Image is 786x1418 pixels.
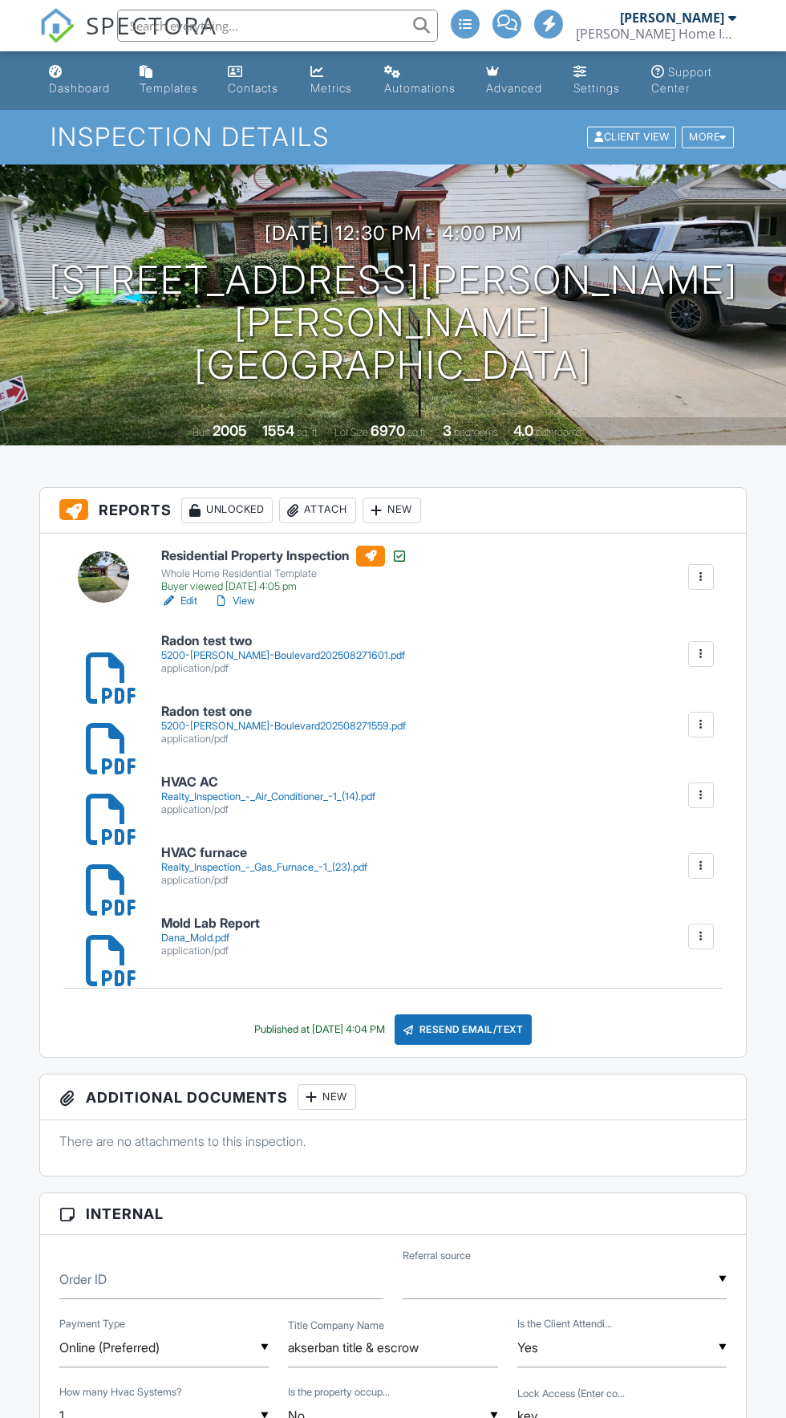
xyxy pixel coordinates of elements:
[161,775,375,816] a: HVAC AC Realty_Inspection_-_Air_Conditioner_-1_(14).pdf application/pdf
[480,58,554,104] a: Advanced
[443,422,452,439] div: 3
[378,58,467,104] a: Automations (Advanced)
[161,580,407,593] div: Buyer viewed [DATE] 4:05 pm
[26,259,760,386] h1: [STREET_ADDRESS][PERSON_NAME][PERSON_NAME] [GEOGRAPHIC_DATA]
[59,1270,107,1288] label: Order ID
[49,81,110,95] div: Dashboard
[86,8,217,42] span: SPECTORA
[213,593,255,609] a: View
[161,790,375,803] div: Realty_Inspection_-_Air_Conditioner_-1_(14).pdf
[161,662,405,675] div: application/pdf
[51,123,735,151] h1: Inspection Details
[304,58,365,104] a: Metrics
[161,705,406,719] h6: Radon test one
[587,127,676,148] div: Client View
[620,10,724,26] div: [PERSON_NAME]
[517,1386,625,1400] label: Lock Access (Enter code if not EKEY)
[517,1317,612,1331] label: Is the Client Attending a Walkthrough?
[363,498,421,523] div: New
[454,426,498,438] span: bedrooms
[288,1318,384,1332] label: Title Company Name
[161,945,260,957] div: application/pdf
[262,422,294,439] div: 1554
[140,81,198,95] div: Templates
[161,634,405,675] a: Radon test two 5200-[PERSON_NAME]-Boulevard202508271601.pdf application/pdf
[161,705,406,746] a: Radon test one 5200-[PERSON_NAME]-Boulevard202508271559.pdf application/pdf
[573,81,620,95] div: Settings
[192,426,210,438] span: Built
[161,720,406,733] div: 5200-[PERSON_NAME]-Boulevard202508271559.pdf
[213,422,247,439] div: 2005
[161,932,260,945] div: Dana_Mold.pdf
[513,422,533,439] div: 4.0
[407,426,427,438] span: sq.ft.
[161,593,197,609] a: Edit
[133,58,209,104] a: Templates
[181,498,273,523] div: Unlocked
[161,861,367,874] div: Realty_Inspection_-_Gas_Furnace_-1_(23).pdf
[576,26,736,42] div: Weber Home Inspections
[651,65,712,95] div: Support Center
[161,803,375,816] div: application/pdf
[254,1023,385,1036] div: Published at [DATE] 4:04 PM
[161,846,367,887] a: HVAC furnace Realty_Inspection_-_Gas_Furnace_-1_(23).pdf application/pdf
[161,916,260,957] a: Mold Lab Report Dana_Mold.pdf application/pdf
[161,546,407,567] h6: Residential Property Inspection
[567,58,632,104] a: Settings
[298,1084,356,1110] div: New
[40,488,746,534] h3: Reports
[297,426,319,438] span: sq. ft.
[228,81,278,95] div: Contacts
[40,1075,746,1120] h3: Additional Documents
[161,546,407,594] a: Residential Property Inspection Whole Home Residential Template Buyer viewed [DATE] 4:05 pm
[39,8,75,43] img: The Best Home Inspection Software - Spectora
[682,127,734,148] div: More
[486,81,542,95] div: Advanced
[279,498,356,523] div: Attach
[265,222,522,244] h3: [DATE] 12:30 pm - 4:00 pm
[334,426,368,438] span: Lot Size
[161,733,406,746] div: application/pdf
[161,846,367,860] h6: HVAC furnace
[310,81,352,95] div: Metrics
[288,1328,497,1367] input: Title Company Name
[585,130,680,142] a: Client View
[384,81,456,95] div: Automations
[43,58,120,104] a: Dashboard
[161,916,260,931] h6: Mold Lab Report
[59,1132,727,1150] p: There are no attachments to this inspection.
[59,1317,125,1331] label: Payment Type
[395,1014,533,1045] div: Resend Email/Text
[161,874,367,887] div: application/pdf
[161,775,375,790] h6: HVAC AC
[40,1193,746,1235] h3: Internal
[403,1249,471,1263] label: Referral source
[39,22,217,55] a: SPECTORA
[288,1385,390,1400] label: Is the property occupied?
[117,10,438,42] input: Search everything...
[536,426,581,438] span: bathrooms
[59,1385,182,1400] label: How many Hvac Systems?
[161,649,405,662] div: 5200-[PERSON_NAME]-Boulevard202508271601.pdf
[221,58,291,104] a: Contacts
[371,422,405,439] div: 6970
[161,567,407,580] div: Whole Home Residential Template
[161,634,405,648] h6: Radon test two
[645,58,743,104] a: Support Center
